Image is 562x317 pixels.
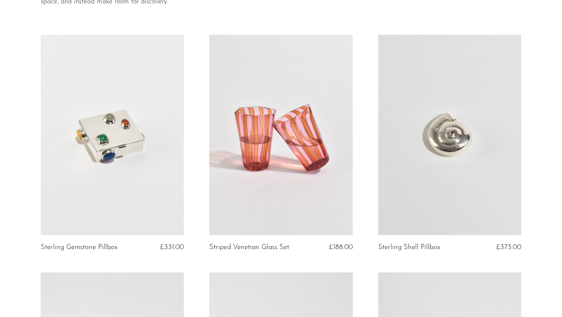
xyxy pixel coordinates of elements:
span: £331.00 [160,244,184,251]
a: Sterling Gemstone Pillbox [41,244,118,251]
span: £373.00 [496,244,521,251]
span: £188.00 [329,244,353,251]
a: Striped Venetian Glass Set [209,244,289,251]
a: Sterling Shell Pillbox [378,244,440,251]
